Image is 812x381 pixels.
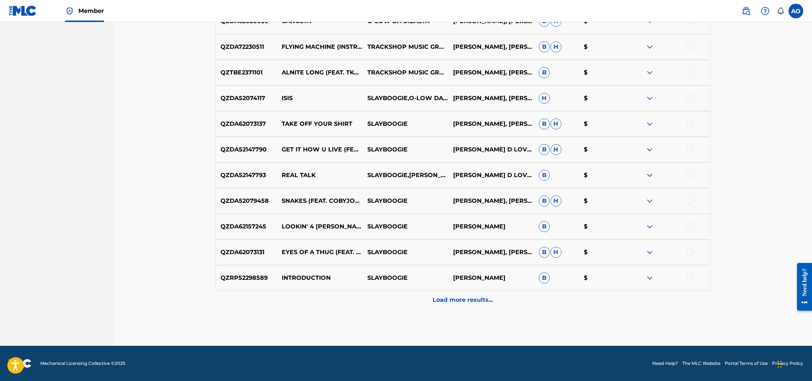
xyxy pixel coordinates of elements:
a: Need Help? [652,360,678,367]
p: SLAYBOOGIE,O-LOW DA DIZASTA [363,94,448,103]
p: $ [579,171,624,180]
p: LOOKIN' 4 [PERSON_NAME] [277,222,363,231]
p: TRACKSHOP MUSIC GROUP LLC. [363,43,448,51]
p: ISIS [277,94,363,103]
img: help [761,7,770,15]
img: expand [645,274,654,282]
p: [PERSON_NAME] D LOVELY, [PERSON_NAME] [448,145,534,154]
span: B [539,118,550,129]
span: Member [78,7,104,15]
img: search [742,7,750,15]
p: QZDA62073131 [216,248,277,257]
a: Public Search [739,4,753,18]
p: QZDA62073137 [216,120,277,128]
a: Privacy Policy [772,360,803,367]
p: SLAYBOOGIE [363,145,448,154]
span: B [539,195,550,206]
img: expand [645,120,654,128]
p: GET IT HOW U LIVE (FEAT. KMB RED) [277,145,363,154]
span: B [539,247,550,258]
iframe: Resource Center [791,257,812,316]
p: SLAYBOOGIE [363,222,448,231]
p: [PERSON_NAME], [PERSON_NAME], [PERSON_NAME] [448,120,534,128]
p: $ [579,68,624,77]
p: [PERSON_NAME], [PERSON_NAME], [PERSON_NAME] [448,248,534,257]
p: TAKE OFF YOUR SHIRT [277,120,363,128]
img: expand [645,145,654,154]
p: QZDA52079458 [216,197,277,205]
p: QZDA72230511 [216,43,277,51]
p: [PERSON_NAME], [PERSON_NAME], [PERSON_NAME], [PERSON_NAME] [448,68,534,77]
p: REAL TALK [277,171,363,180]
p: $ [579,248,624,257]
span: H [550,247,561,258]
p: TRACKSHOP MUSIC GROUP LLC.;TKS FASACE;ALEXIEON [363,68,448,77]
p: SLAYBOOGIE [363,197,448,205]
p: $ [579,145,624,154]
p: ALNITE LONG (FEAT. TKS [PERSON_NAME] & [PERSON_NAME]) (RADIO EDIT) [277,68,363,77]
p: [PERSON_NAME], [PERSON_NAME] [448,94,534,103]
span: B [539,144,550,155]
p: QZTBE2371101 [216,68,277,77]
p: SLAYBOOGIE [363,248,448,257]
a: The MLC Website [682,360,720,367]
img: logo [9,359,31,368]
p: $ [579,43,624,51]
p: SLAYBOOGIE [363,120,448,128]
p: $ [579,197,624,205]
div: Help [758,4,772,18]
p: SLAYBOOGIE [363,274,448,282]
span: Mechanical Licensing Collective © 2025 [40,360,125,367]
p: FLYING MACHINE (INSTRUMENTAL) [277,43,363,51]
img: expand [645,171,654,180]
p: Load more results... [433,296,493,304]
div: User Menu [789,4,803,18]
img: expand [645,68,654,77]
img: expand [645,197,654,205]
p: SLAYBOOGIE,[PERSON_NAME] WOE [363,171,448,180]
span: H [550,118,561,129]
p: QZDA52147790 [216,145,277,154]
iframe: Chat Widget [775,346,812,381]
p: QZDA52147793 [216,171,277,180]
img: Top Rightsholder [65,7,74,15]
p: [PERSON_NAME] [448,222,534,231]
span: B [539,67,550,78]
span: H [550,144,561,155]
p: QZRP52298589 [216,274,277,282]
p: EYES OF A THUG (FEAT. [PERSON_NAME]) [277,248,363,257]
p: $ [579,274,624,282]
img: expand [645,222,654,231]
p: $ [579,94,624,103]
img: MLC Logo [9,6,37,16]
img: expand [645,248,654,257]
a: Portal Terms of Use [725,360,768,367]
p: $ [579,120,624,128]
p: $ [579,222,624,231]
img: expand [645,94,654,103]
div: Notifications [777,7,784,15]
p: QZDA62157245 [216,222,277,231]
p: [PERSON_NAME], [PERSON_NAME], [PERSON_NAME] [448,43,534,51]
span: H [550,195,561,206]
p: [PERSON_NAME] [448,274,534,282]
span: H [539,93,550,104]
span: B [539,221,550,232]
p: INTRODUCTION [277,274,363,282]
p: SNAKES (FEAT. COBYJONES THO & ROLL A GAR) [277,197,363,205]
img: expand [645,43,654,51]
p: [PERSON_NAME] D LOVELY, MONEY MAN WOE [448,171,534,180]
p: QZDA52074117 [216,94,277,103]
span: H [550,41,561,52]
div: Drag [778,353,782,375]
span: B [539,170,550,181]
p: [PERSON_NAME], [PERSON_NAME] [448,197,534,205]
span: B [539,41,550,52]
span: B [539,272,550,283]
